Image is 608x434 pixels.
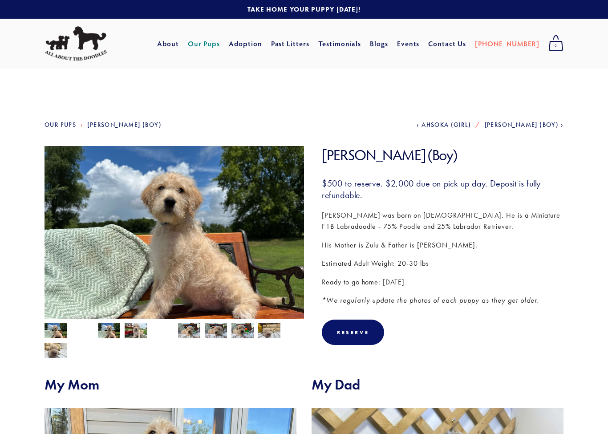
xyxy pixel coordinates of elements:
img: Luke Skywalker 1.jpg [258,323,280,340]
a: [PHONE_NUMBER] [475,36,539,52]
a: Contact Us [428,36,466,52]
img: Luke Skywalker 2.jpg [45,342,67,359]
h2: My Mom [45,376,296,393]
a: 0 items in cart [544,32,568,55]
a: [PERSON_NAME] (Boy) [485,121,563,129]
img: Luke Skywalker 3.jpg [205,323,227,340]
h3: $500 to reserve. $2,000 due on pick up day. Deposit is fully refundable. [322,178,563,201]
a: Past Litters [271,39,310,48]
span: Ahsoka (Girl) [422,121,471,129]
div: Reserve [322,320,384,345]
a: Ahsoka (Girl) [417,121,471,129]
div: Reserve [337,329,369,336]
h2: My Dad [312,376,563,393]
img: Luke Skywalker 6.jpg [125,323,147,340]
a: Events [397,36,420,52]
p: Estimated Adult Weight: 20-30 lbs [322,258,563,269]
a: Our Pups [45,121,76,129]
em: *We regularly update the photos of each puppy as they get older. [322,296,539,304]
span: [PERSON_NAME] (Boy) [485,121,559,129]
a: [PERSON_NAME] (Boy) [87,121,162,129]
h1: [PERSON_NAME] (Boy) [322,146,563,164]
p: His Mother is Zulu & Father is [PERSON_NAME]. [322,239,563,251]
span: 0 [548,40,563,52]
img: Luke Skywalker 10.jpg [98,323,120,340]
a: About [157,36,179,52]
p: [PERSON_NAME] was born on [DEMOGRAPHIC_DATA]. He is a Miniature F1B Labradoodle - 75% Poodle and ... [322,210,563,232]
img: Luke Skywalker 8.jpg [45,146,304,341]
p: Ready to go home: [DATE] [322,276,563,288]
img: Luke Skywalker 5.jpg [178,323,200,340]
a: Our Pups [188,36,220,52]
a: Adoption [229,36,262,52]
a: Blogs [370,36,388,52]
img: Luke Skywalker 8.jpg [45,323,67,340]
img: All About The Doodles [45,26,107,61]
a: Testimonials [318,36,361,52]
img: Luke Skywalker 4.jpg [231,323,254,340]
